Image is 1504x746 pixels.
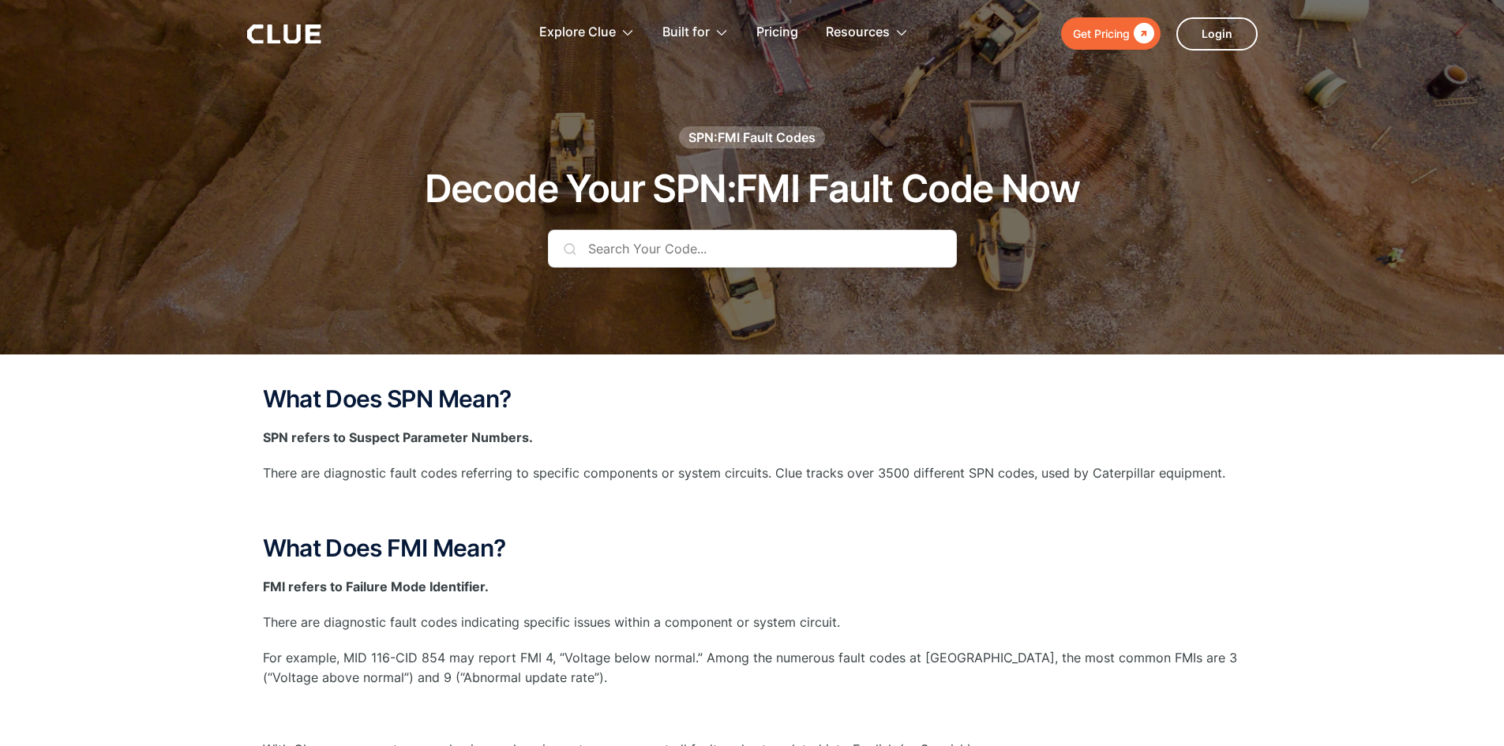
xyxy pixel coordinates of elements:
input: Search Your Code... [548,230,957,268]
div: Built for [662,8,710,58]
h2: What Does FMI Mean? [263,535,1242,561]
p: There are diagnostic fault codes referring to specific components or system circuits. Clue tracks... [263,463,1242,483]
div: Built for [662,8,729,58]
p: ‍ [263,704,1242,724]
strong: FMI refers to Failure Mode Identifier. [263,579,489,594]
strong: SPN refers to Suspect Parameter Numbers. [263,429,533,445]
a: Login [1176,17,1258,51]
div: Explore Clue [539,8,635,58]
div: Get Pricing [1073,24,1130,43]
h1: Decode Your SPN:FMI Fault Code Now [425,168,1080,210]
h2: What Does SPN Mean? [263,386,1242,412]
a: Get Pricing [1061,17,1161,50]
p: There are diagnostic fault codes indicating specific issues within a component or system circuit. [263,613,1242,632]
div: Resources [826,8,909,58]
a: Pricing [756,8,798,58]
div: SPN:FMI Fault Codes [688,129,816,146]
div: Resources [826,8,890,58]
p: For example, MID 116-CID 854 may report FMI 4, “Voltage below normal.” Among the numerous fault c... [263,648,1242,688]
p: ‍ [263,500,1242,519]
div: Explore Clue [539,8,616,58]
div:  [1130,24,1154,43]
